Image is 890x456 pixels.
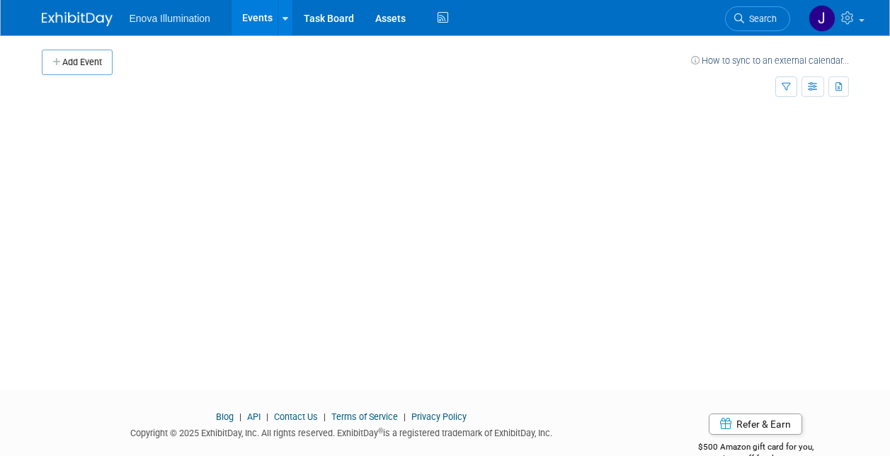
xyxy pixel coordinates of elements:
a: How to sync to an external calendar... [691,55,849,66]
span: | [320,411,329,422]
span: Search [744,13,777,24]
a: Privacy Policy [411,411,467,422]
a: Blog [216,411,234,422]
a: Terms of Service [331,411,398,422]
sup: ® [378,427,383,435]
a: Contact Us [274,411,318,422]
img: ExhibitDay [42,12,113,26]
a: Refer & Earn [709,414,802,435]
button: Add Event [42,50,113,75]
span: Enova Illumination [130,13,210,24]
a: API [247,411,261,422]
img: JeffD Dyll [809,5,835,32]
span: | [263,411,272,422]
span: | [400,411,409,422]
div: Copyright © 2025 ExhibitDay, Inc. All rights reserved. ExhibitDay is a registered trademark of Ex... [42,423,642,440]
span: | [236,411,245,422]
a: Search [725,6,790,31]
